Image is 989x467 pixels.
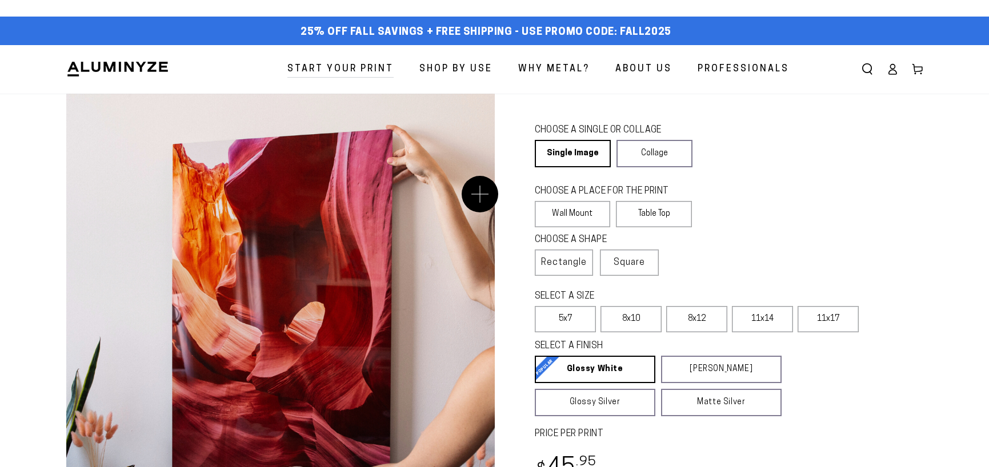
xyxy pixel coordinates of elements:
label: 11x14 [732,306,793,332]
label: 5x7 [535,306,596,332]
label: Wall Mount [535,201,611,227]
a: Start Your Print [279,54,402,84]
label: Table Top [616,201,692,227]
img: Aluminyze [66,61,169,78]
span: Start Your Print [287,61,394,78]
summary: Search our site [855,57,880,82]
a: Glossy White [535,356,655,383]
a: Single Image [535,140,611,167]
span: 25% off FALL Savings + Free Shipping - Use Promo Code: FALL2025 [301,26,671,39]
a: About Us [607,54,680,84]
legend: SELECT A SIZE [535,290,763,303]
label: 8x12 [666,306,727,332]
a: Shop By Use [411,54,501,84]
a: [PERSON_NAME] [661,356,782,383]
a: Professionals [689,54,798,84]
legend: CHOOSE A SHAPE [535,234,648,247]
label: 11x17 [798,306,859,332]
label: 8x10 [600,306,662,332]
label: PRICE PER PRINT [535,428,923,441]
span: Rectangle [541,256,587,269]
legend: SELECT A FINISH [535,340,754,353]
a: Why Metal? [510,54,598,84]
a: Glossy Silver [535,389,655,416]
span: Shop By Use [419,61,493,78]
span: Why Metal? [518,61,590,78]
a: Collage [616,140,692,167]
span: About Us [615,61,672,78]
legend: CHOOSE A SINGLE OR COLLAGE [535,124,682,137]
span: Square [614,256,645,269]
a: Matte Silver [661,389,782,416]
span: Professionals [698,61,789,78]
legend: CHOOSE A PLACE FOR THE PRINT [535,185,682,198]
